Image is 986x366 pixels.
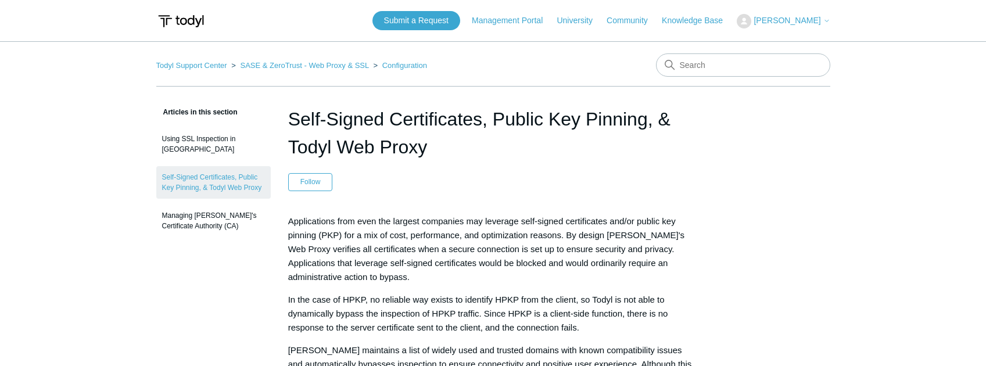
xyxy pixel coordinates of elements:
button: Follow Article [288,173,333,191]
a: University [557,15,604,27]
a: Management Portal [472,15,554,27]
span: Articles in this section [156,108,238,116]
a: Submit a Request [372,11,460,30]
a: Todyl Support Center [156,61,227,70]
a: Managing [PERSON_NAME]'s Certificate Authority (CA) [156,204,271,237]
li: SASE & ZeroTrust - Web Proxy & SSL [229,61,371,70]
a: Knowledge Base [662,15,734,27]
li: Todyl Support Center [156,61,230,70]
a: Using SSL Inspection in [GEOGRAPHIC_DATA] [156,128,271,160]
h1: Self-Signed Certificates, Public Key Pinning, & Todyl Web Proxy [288,105,698,161]
a: Self-Signed Certificates, Public Key Pinning, & Todyl Web Proxy [156,166,271,199]
img: Todyl Support Center Help Center home page [156,10,206,32]
a: SASE & ZeroTrust - Web Proxy & SSL [240,61,368,70]
li: Configuration [371,61,427,70]
a: Community [607,15,659,27]
button: [PERSON_NAME] [737,14,830,28]
span: [PERSON_NAME] [754,16,820,25]
span: Applications from even the largest companies may leverage self-signed certificates and/or public ... [288,216,684,282]
input: Search [656,53,830,77]
a: Configuration [382,61,427,70]
span: In the case of HPKP, no reliable way exists to identify HPKP from the client, so Todyl is not abl... [288,295,668,332]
